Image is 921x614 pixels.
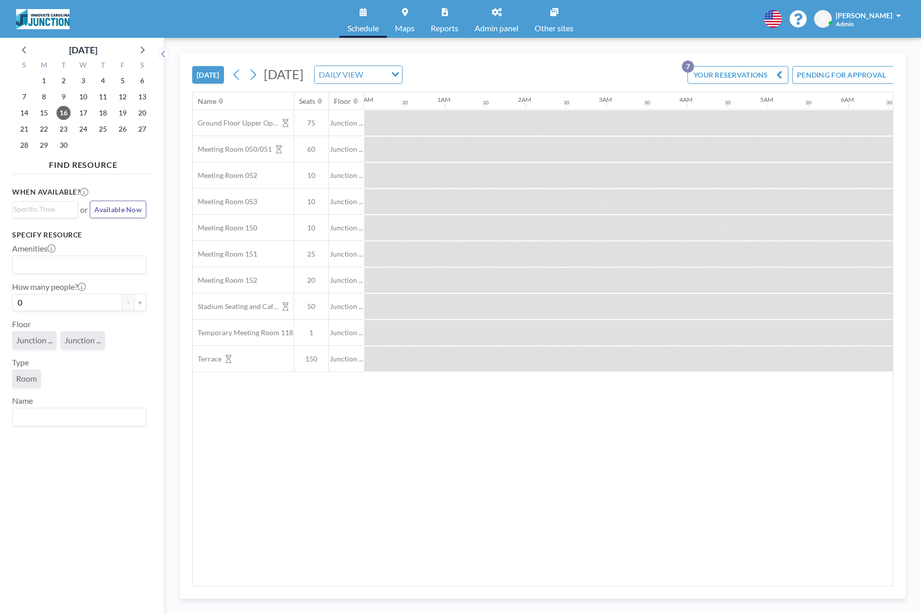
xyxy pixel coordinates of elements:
[192,66,224,84] button: [DATE]
[329,197,364,206] span: Junction ...
[193,302,278,311] span: Stadium Seating and Cafe area
[395,24,415,32] span: Maps
[15,59,34,73] div: S
[294,171,328,180] span: 10
[17,90,31,104] span: Sunday, September 7, 2025
[294,197,328,206] span: 10
[193,145,272,154] span: Meeting Room 050/051
[329,171,364,180] span: Junction ...
[96,106,110,120] span: Thursday, September 18, 2025
[329,302,364,311] span: Junction ...
[34,59,54,73] div: M
[518,96,531,103] div: 2AM
[116,106,130,120] span: Friday, September 19, 2025
[76,90,90,104] span: Wednesday, September 10, 2025
[16,9,70,29] img: organization-logo
[12,357,29,367] label: Type
[12,396,33,406] label: Name
[193,276,257,285] span: Meeting Room 152
[644,99,650,106] div: 30
[13,408,146,425] div: Search for option
[116,74,130,88] span: Friday, September 5, 2025
[76,74,90,88] span: Wednesday, September 3, 2025
[820,15,826,24] span: JL
[294,302,328,311] span: 50
[17,138,31,152] span: Sunday, September 28, 2025
[329,118,364,128] span: Junction ...
[315,66,402,83] div: Search for option
[402,99,408,106] div: 30
[90,201,146,218] button: Available Now
[348,24,379,32] span: Schedule
[329,276,364,285] span: Junction ...
[294,223,328,232] span: 10
[14,258,140,271] input: Search for option
[329,328,364,337] span: Junction ...
[17,106,31,120] span: Sunday, September 14, 2025
[132,59,152,73] div: S
[836,20,854,28] span: Admin
[483,99,489,106] div: 30
[792,66,905,84] button: PENDING FOR APPROVAL
[193,250,257,259] span: Meeting Room 151
[805,99,812,106] div: 30
[294,276,328,285] span: 20
[122,294,134,311] button: -
[134,294,146,311] button: +
[76,106,90,120] span: Wednesday, September 17, 2025
[264,67,304,82] span: [DATE]
[193,118,278,128] span: Ground Floor Upper Open Area
[198,97,216,106] div: Name
[294,328,328,337] span: 1
[12,230,146,239] h3: Specify resource
[37,74,51,88] span: Monday, September 1, 2025
[14,410,140,423] input: Search for option
[329,145,364,154] span: Junction ...
[12,319,31,329] label: Floor
[193,328,293,337] span: Temporary Meeting Room 118
[193,171,257,180] span: Meeting Room 052
[679,96,693,103] div: 4AM
[93,59,112,73] div: T
[317,68,365,81] span: DAILY VIEW
[37,106,51,120] span: Monday, September 15, 2025
[56,122,71,136] span: Tuesday, September 23, 2025
[16,335,52,345] span: Junction ...
[366,68,385,81] input: Search for option
[687,66,788,84] button: YOUR RESERVATIONS7
[56,74,71,88] span: Tuesday, September 2, 2025
[294,354,328,363] span: 150
[193,223,257,232] span: Meeting Room 150
[12,243,55,254] label: Amenities
[682,60,694,73] p: 7
[135,74,149,88] span: Saturday, September 6, 2025
[94,205,142,214] span: Available Now
[56,106,71,120] span: Tuesday, September 16, 2025
[329,354,364,363] span: Junction ...
[841,96,854,103] div: 6AM
[294,250,328,259] span: 25
[37,138,51,152] span: Monday, September 29, 2025
[13,256,146,273] div: Search for option
[357,96,373,103] div: 12AM
[17,122,31,136] span: Sunday, September 21, 2025
[599,96,612,103] div: 3AM
[37,90,51,104] span: Monday, September 8, 2025
[12,282,86,292] label: How many people?
[96,90,110,104] span: Thursday, September 11, 2025
[294,145,328,154] span: 60
[475,24,519,32] span: Admin panel
[65,335,101,345] span: Junction ...
[16,374,37,384] span: Room
[14,204,72,215] input: Search for option
[760,96,773,103] div: 5AM
[74,59,93,73] div: W
[12,156,154,170] h4: FIND RESOURCE
[725,99,731,106] div: 30
[135,106,149,120] span: Saturday, September 20, 2025
[299,97,315,106] div: Seats
[13,202,78,217] div: Search for option
[96,122,110,136] span: Thursday, September 25, 2025
[69,43,97,57] div: [DATE]
[96,74,110,88] span: Thursday, September 4, 2025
